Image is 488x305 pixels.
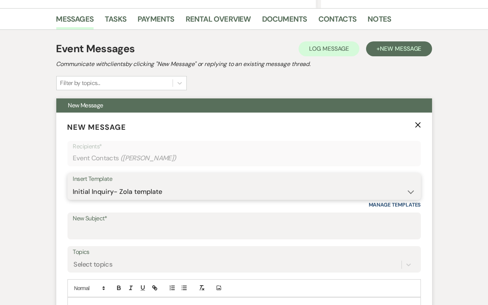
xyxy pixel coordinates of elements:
[369,201,421,208] a: Manage Templates
[73,213,415,224] label: New Subject*
[368,13,391,29] a: Notes
[380,45,421,53] span: New Message
[73,151,415,166] div: Event Contacts
[68,101,103,109] span: New Message
[56,41,135,57] h1: Event Messages
[318,13,357,29] a: Contacts
[73,247,415,258] label: Topics
[120,153,176,163] span: ( [PERSON_NAME] )
[56,60,432,69] h2: Communicate with clients by clicking "New Message" or replying to an existing message thread.
[299,41,359,56] button: Log Message
[74,260,113,270] div: Select topics
[105,13,126,29] a: Tasks
[73,174,415,185] div: Insert Template
[67,122,126,132] span: New Message
[138,13,174,29] a: Payments
[366,41,432,56] button: +New Message
[56,13,94,29] a: Messages
[309,45,349,53] span: Log Message
[73,142,415,151] p: Recipients*
[186,13,251,29] a: Rental Overview
[262,13,307,29] a: Documents
[60,79,100,88] div: Filter by topics...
